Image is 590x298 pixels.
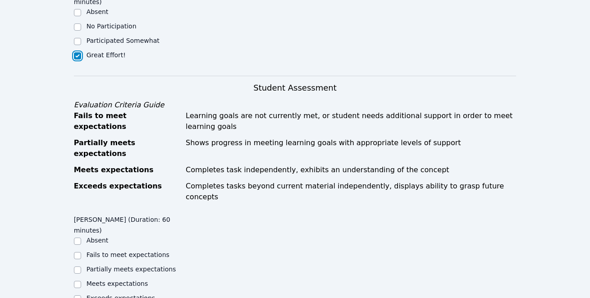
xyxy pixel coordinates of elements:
div: Completes task independently, exhibits an understanding of the concept [186,165,516,175]
h3: Student Assessment [74,82,517,94]
div: Shows progress in meeting learning goals with appropriate levels of support [186,138,516,159]
div: Completes tasks beyond current material independently, displays ability to grasp future concepts [186,181,516,202]
label: Partially meets expectations [87,266,176,273]
label: Meets expectations [87,280,148,287]
div: Learning goals are not currently met, or student needs additional support in order to meet learni... [186,110,516,132]
label: Participated Somewhat [87,37,160,44]
div: Meets expectations [74,165,180,175]
label: Great Effort! [87,51,126,59]
div: Partially meets expectations [74,138,180,159]
div: Evaluation Criteria Guide [74,100,517,110]
legend: [PERSON_NAME] (Duration: 60 minutes) [74,211,184,236]
div: Fails to meet expectations [74,110,180,132]
label: Fails to meet expectations [87,251,169,258]
label: Absent [87,237,109,244]
label: Absent [87,8,109,15]
div: Exceeds expectations [74,181,180,202]
label: No Participation [87,23,137,30]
